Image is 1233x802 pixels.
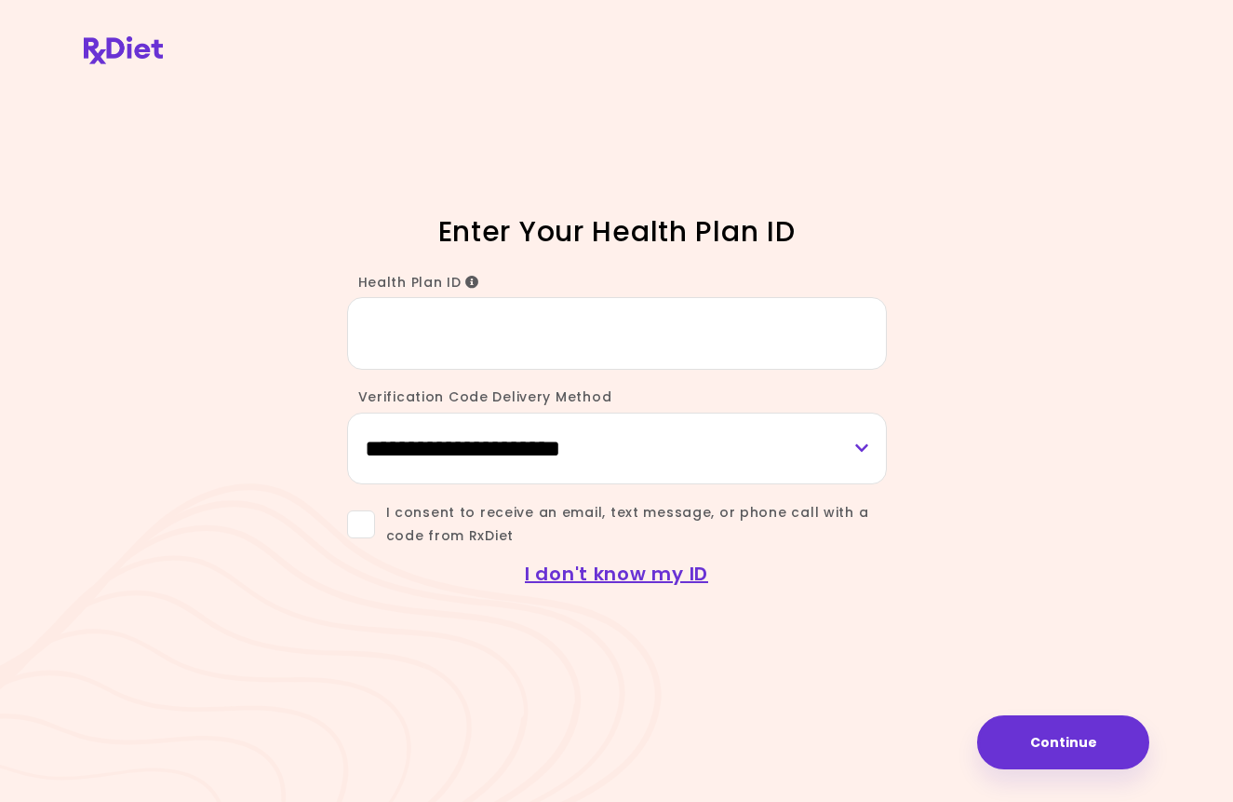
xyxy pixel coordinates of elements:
h1: Enter Your Health Plan ID [291,213,943,250]
a: I don't know my ID [525,561,708,587]
button: Continue [977,715,1149,769]
label: Verification Code Delivery Method [347,387,612,406]
img: RxDiet [84,36,163,64]
span: I consent to receive an email, text message, or phone call with a code from RxDiet [375,501,887,548]
i: Info [465,276,479,289]
span: Health Plan ID [358,273,480,292]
